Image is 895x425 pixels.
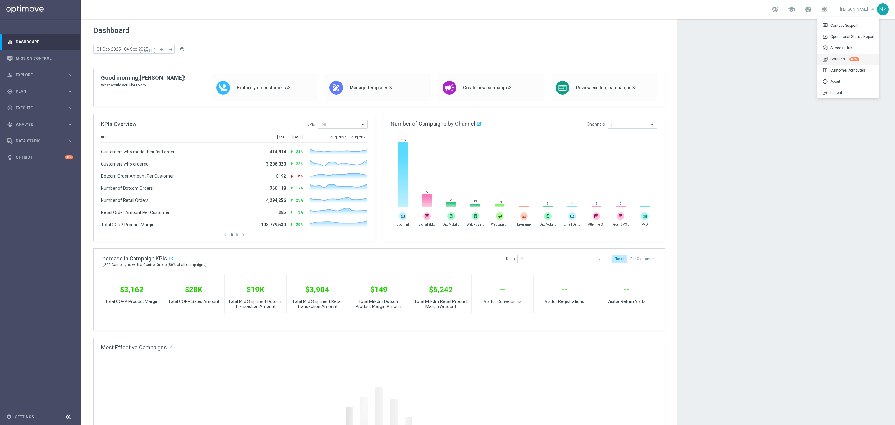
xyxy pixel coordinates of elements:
[7,40,73,44] button: equalizer Dashboard
[817,20,879,31] div: Contact Support
[7,138,73,143] button: Data Studio keyboard_arrow_right
[822,34,830,40] span: speed
[67,138,73,144] i: keyboard_arrow_right
[817,31,879,42] div: Operational Status Report
[65,155,73,159] div: +10
[67,72,73,78] i: keyboard_arrow_right
[817,31,879,42] a: speedOperational Status Report
[67,105,73,111] i: keyboard_arrow_right
[7,72,13,78] i: person_search
[16,139,67,143] span: Data Studio
[7,89,67,94] div: Plan
[839,5,877,14] a: [PERSON_NAME]keyboard_arrow_down 3pContact Support speedOperational Status Report task_altSuccess...
[7,138,67,144] div: Data Studio
[817,65,879,76] a: list_altCustomer Attributes
[817,54,879,65] div: Courses
[817,65,879,76] div: Customer Attributes
[67,88,73,94] i: keyboard_arrow_right
[817,42,879,54] a: task_altSuccessHub
[16,90,67,93] span: Plan
[788,6,795,13] span: school
[822,45,830,51] span: task_alt
[16,123,67,126] span: Analyze
[7,72,67,78] div: Explore
[7,105,73,110] button: play_circle_outline Execute keyboard_arrow_right
[849,57,859,61] div: New
[817,87,879,98] div: Logout
[16,73,67,77] span: Explore
[7,155,13,160] i: lightbulb
[7,155,73,160] button: lightbulb Optibot +10
[67,121,73,127] i: keyboard_arrow_right
[817,54,879,65] a: library_booksCoursesNew
[7,105,13,111] i: play_circle_outline
[817,20,879,31] a: 3pContact Support
[7,56,73,61] button: Mission Control
[7,34,73,50] div: Dashboard
[7,105,67,111] div: Execute
[7,122,67,127] div: Analyze
[817,42,879,54] div: SuccessHub
[7,89,73,94] button: gps_fixed Plan keyboard_arrow_right
[15,415,34,419] a: Settings
[870,6,876,13] span: keyboard_arrow_down
[7,50,73,67] div: Mission Control
[16,50,73,67] a: Mission Control
[7,72,73,77] button: person_search Explore keyboard_arrow_right
[16,106,67,110] span: Execute
[7,122,13,127] i: track_changes
[817,76,879,87] div: About
[16,34,73,50] a: Dashboard
[822,56,830,62] span: library_books
[7,39,13,45] i: equalizer
[822,68,830,73] span: list_alt
[7,122,73,127] button: track_changes Analyze keyboard_arrow_right
[822,23,830,28] span: 3p
[822,90,830,96] span: logout
[6,414,12,420] i: settings
[7,149,73,166] div: Optibot
[16,149,65,166] a: Optibot
[817,87,879,98] a: logoutLogout
[822,79,830,84] span: info
[817,76,879,87] a: infoAbout
[7,89,13,94] i: gps_fixed
[877,3,889,15] div: NZ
